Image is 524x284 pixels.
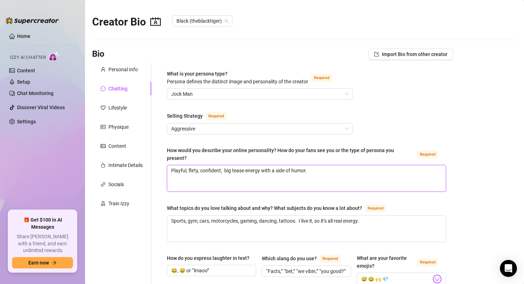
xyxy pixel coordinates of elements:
[357,254,414,270] div: What are your favorite emojis?
[171,89,349,99] span: Jock Man
[205,112,227,120] span: Required
[167,146,414,162] div: How would you describe your online personality? How do your fans see you or the type of persona y...
[49,51,60,62] img: AI Chatter
[171,267,250,274] input: How do you express laughter in text?
[108,85,128,93] div: Chatting
[108,180,124,188] div: Socials
[167,216,446,242] textarea: What topics do you love talking about and why? What subjects do you know a lot about?
[311,74,332,82] span: Required
[28,260,49,266] span: Earn now
[101,144,106,149] span: picture
[17,105,65,110] a: Discover Viral Videos
[262,254,349,263] label: Which slang do you use?
[167,71,308,84] span: What is your persona type?
[262,255,317,262] div: Which slang do you use?
[6,17,59,24] img: logo-BBDzfeDw.svg
[12,257,73,268] button: Earn nowarrow-right
[433,274,442,284] img: svg%3e
[92,15,161,29] h2: Creator Bio
[17,90,53,96] a: Chat Monitoring
[101,182,106,187] span: link
[101,67,106,72] span: user
[320,255,341,263] span: Required
[108,161,143,169] div: Intimate Details
[382,51,447,57] span: Import Bio from other creator
[10,54,46,61] span: Izzy AI Chatter
[167,79,308,84] span: Persona defines the distinct image and personality of the creator
[167,204,394,212] label: What topics do you love talking about and why? What subjects do you know a lot about?
[17,79,30,85] a: Setup
[500,260,517,277] div: Open Intercom Messenger
[167,254,254,262] label: How do you express laughter in text?
[176,16,228,26] span: Black (theblacktiger)
[17,68,35,73] a: Content
[167,254,249,262] div: How do you express laughter in text?
[108,123,129,131] div: Physique
[12,233,73,254] span: Share [PERSON_NAME] with a friend, and earn unlimited rewards
[101,105,106,110] span: heart
[357,254,446,270] label: What are your favorite emojis?
[108,104,127,112] div: Lifestyle
[12,217,73,230] span: 🎁 Get $100 in AI Messages
[52,260,57,265] span: arrow-right
[266,267,345,275] input: Which slang do you use?
[167,112,235,120] label: Selling Strategy
[101,124,106,129] span: idcard
[171,123,349,134] span: Aggressive
[167,165,446,191] textarea: How would you describe your online personality? How do your fans see you or the type of persona y...
[101,86,106,91] span: message
[108,142,126,150] div: Content
[108,66,138,73] div: Personal Info
[374,52,379,57] span: import
[361,274,431,284] input: What are your favorite emojis?
[224,19,229,23] span: team
[167,112,203,120] div: Selling Strategy
[167,204,362,212] div: What topics do you love talking about and why? What subjects do you know a lot about?
[368,49,453,60] button: Import Bio from other creator
[417,151,438,158] span: Required
[92,49,105,60] h3: Bio
[17,33,30,39] a: Home
[17,119,36,124] a: Settings
[417,258,438,266] span: Required
[101,201,106,206] span: experiment
[101,163,106,168] span: fire
[150,16,161,27] span: contacts
[365,205,386,212] span: Required
[108,200,129,207] div: Train Izzy
[167,146,446,162] label: How would you describe your online personality? How do your fans see you or the type of persona y...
